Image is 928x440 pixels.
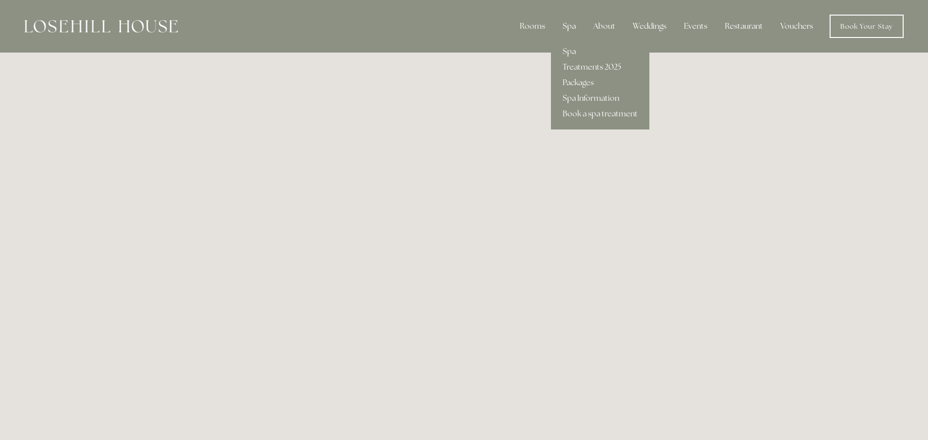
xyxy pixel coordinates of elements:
[551,75,649,91] a: Packages
[512,17,553,36] div: Rooms
[551,91,649,106] a: Spa Information
[24,20,178,33] img: Losehill House
[773,17,821,36] a: Vouchers
[830,15,904,38] a: Book Your Stay
[717,17,771,36] div: Restaurant
[551,59,649,75] a: Treatments 2025
[676,17,715,36] div: Events
[551,44,649,59] a: Spa
[625,17,674,36] div: Weddings
[555,17,584,36] div: Spa
[586,17,623,36] div: About
[551,106,649,122] a: Book a spa treatment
